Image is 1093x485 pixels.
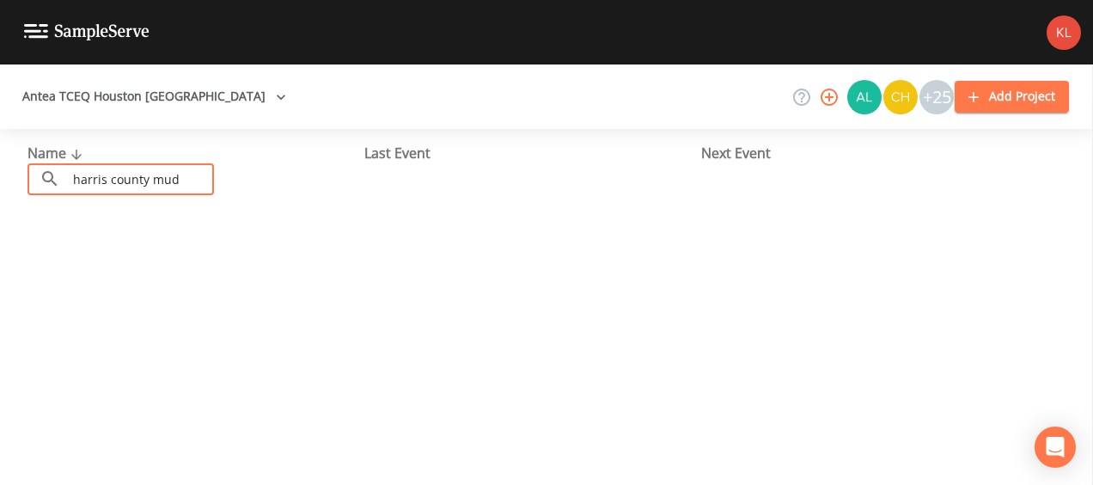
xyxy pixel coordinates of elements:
img: 30a13df2a12044f58df5f6b7fda61338 [847,80,882,114]
span: Name [27,144,87,163]
img: 9c4450d90d3b8045b2e5fa62e4f92659 [1047,15,1081,50]
div: Open Intercom Messenger [1035,427,1076,468]
div: Alaina Hahn [846,80,882,114]
div: Charles Medina [882,80,919,114]
div: Next Event [701,143,1038,163]
button: Add Project [955,81,1069,113]
input: Search Projects [67,163,214,195]
div: +25 [919,80,954,114]
div: Last Event [364,143,701,163]
img: c74b8b8b1c7a9d34f67c5e0ca157ed15 [883,80,918,114]
button: Antea TCEQ Houston [GEOGRAPHIC_DATA] [15,81,293,113]
img: logo [24,24,150,40]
